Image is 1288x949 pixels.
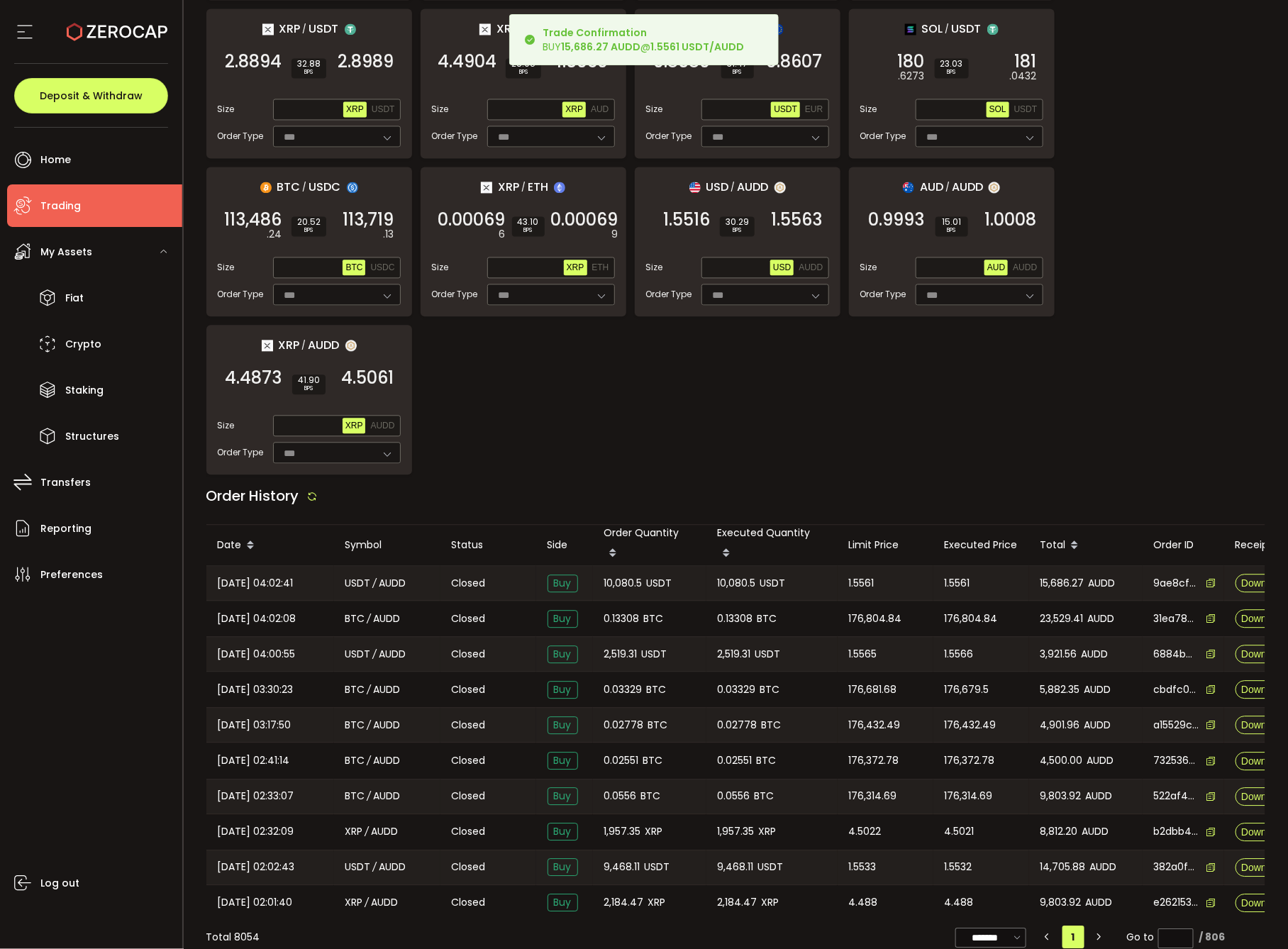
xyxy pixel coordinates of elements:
div: Side [536,538,593,554]
img: xrp_portfolio.png [262,24,274,35]
b: 1.5561 USDT/AUDD [650,40,744,54]
img: sol_portfolio.png [905,24,916,35]
span: XRP [496,21,518,38]
span: cbdfc088-28cf-4703-99d5-6491520ae91f [1154,683,1199,698]
span: BTC [643,753,663,770]
span: 4.5061 [342,372,394,386]
div: Total [1029,534,1143,558]
button: USDT [1011,102,1040,118]
span: Size [218,420,235,433]
span: USD [773,263,791,273]
span: AUDD [1084,718,1111,734]
button: ETH [589,260,612,276]
em: / [945,182,950,194]
span: Order Type [860,289,906,301]
span: BTC [644,611,664,628]
span: Size [218,104,235,116]
button: AUD [984,260,1008,276]
span: Closed [452,683,486,698]
span: XRP [345,824,363,840]
span: [DATE] 02:32:09 [218,824,294,840]
span: 41.90 [298,377,320,385]
span: a15529c7-7394-4d5b-a07e-c6a0046cef0f [1154,718,1199,733]
span: 176,314.69 [849,789,897,805]
button: AUDD [796,260,826,276]
img: aud_portfolio.svg [903,182,914,194]
span: SOL [922,21,943,38]
span: Order Type [646,289,692,301]
em: / [367,682,372,699]
i: BPS [297,69,321,77]
span: Closed [452,577,486,592]
span: Size [432,104,449,116]
i: BPS [726,227,749,235]
span: AUDD [1082,824,1109,840]
span: AUD [987,263,1005,273]
span: AUDD [799,263,823,273]
span: BTC [345,753,365,770]
span: Order Type [218,131,264,143]
span: [DATE] 02:02:43 [218,860,295,876]
span: XRP [565,105,583,115]
span: 10,080.5 [604,576,643,592]
span: 0.8607 [767,55,823,70]
img: usdt_portfolio.svg [345,24,356,35]
span: Closed [452,825,486,840]
span: 2,519.31 [604,647,638,663]
span: AUDD [1087,753,1114,770]
span: 522af491-44f4-4c27-99c4-25f0784a9067 [1154,789,1199,804]
span: 0.02778 [718,718,757,734]
span: USDC [370,263,394,273]
button: XRP [562,102,586,118]
span: 1.0008 [985,213,1037,228]
i: BPS [511,69,535,77]
span: 176,681.68 [849,682,897,699]
em: .13 [384,228,394,243]
span: Download [1241,614,1285,624]
span: Order History [206,487,299,506]
span: Order Type [860,131,906,143]
span: 4.5022 [849,824,882,840]
span: Order Type [218,289,264,301]
span: [DATE] 04:00:55 [218,647,296,663]
span: AUD [920,179,943,196]
button: EUR [802,102,826,118]
span: 1,957.35 [718,824,755,840]
span: USDT [952,21,982,38]
span: [DATE] 04:02:08 [218,611,296,628]
span: USDT [642,647,667,663]
span: AUDD [374,753,401,770]
span: 2.8989 [338,55,394,70]
button: Deposit & Withdraw [14,78,168,113]
button: USD [770,260,794,276]
span: 30.29 [726,218,749,227]
span: BTC [648,718,668,734]
span: AUDD [1013,263,1037,273]
b: Trade Confirmation [543,26,647,40]
span: Download [1241,757,1285,767]
img: zuPXiwguUFiBOIQyqLOiXsnnNitlx7q4LCwEbLHADjIpTka+Lip0HH8D0VTrd02z+wEAAAAASUVORK5CYII= [989,182,1000,194]
span: Download [1241,685,1285,695]
img: eth_portfolio.svg [554,182,565,194]
span: Size [218,262,235,274]
span: Order Type [432,289,478,301]
span: USDT [345,576,371,592]
button: USDC [367,260,397,276]
span: 176,679.5 [945,682,989,699]
span: 0.8580 [654,55,711,70]
em: / [373,860,377,876]
span: 0.00069 [551,213,618,228]
span: Download [1241,792,1285,802]
span: 0.9993 [869,213,925,228]
em: / [367,611,372,628]
img: zuPXiwguUFiBOIQyqLOiXsnnNitlx7q4LCwEbLHADjIpTka+Lip0HH8D0VTrd02z+wEAAAAASUVORK5CYII= [345,340,357,352]
em: / [945,23,950,36]
em: .6273 [899,70,925,84]
span: Download [1241,650,1285,660]
span: 176,432.49 [849,718,901,734]
span: USD [706,179,729,196]
span: AUDD [379,860,406,876]
span: AUDD [374,611,401,628]
span: 1,957.35 [604,824,641,840]
span: XRP [759,824,777,840]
